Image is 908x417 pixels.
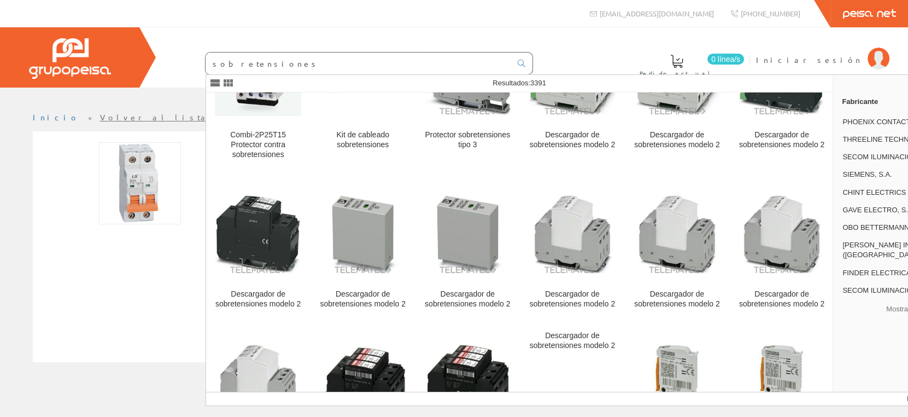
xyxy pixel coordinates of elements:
a: Descargador de sobretensiones modelo 2 Descargador de sobretensiones modelo 2 [311,173,415,322]
div: Descargador de sobretensiones modelo 2 [529,130,616,150]
a: Descargador de sobretensiones modelo 2 Descargador de sobretensiones modelo 2 [520,14,625,172]
a: Volver al listado de productos [100,112,316,122]
img: Descargador de sobretensiones modelo 2 [424,188,511,275]
div: Descargador de sobretensiones modelo 2 [215,289,302,309]
img: Foto artículo Magnetotermico BKN-b 1P+N C10A (10kA) (150x150) [99,142,181,224]
a: Descargador de sobretensiones modelo 2 Descargador de sobretensiones modelo 2 [625,173,729,322]
a: Descargador de sobretensiones modelo 2 Descargador de sobretensiones modelo 2 [730,173,834,322]
a: Kit de cableado sobretensiones Kit de cableado sobretensiones [311,14,415,172]
img: Grupo Peisa [29,38,111,79]
div: Descargador de sobretensiones modelo 2 [739,130,825,150]
span: [PHONE_NUMBER] [741,9,800,18]
a: Descargador de sobretensiones modelo 2 Descargador de sobretensiones modelo 2 [206,173,311,322]
span: [EMAIL_ADDRESS][DOMAIN_NAME] [600,9,714,18]
div: Kit de cableado sobretensiones [319,130,406,150]
div: Descargador de sobretensiones modelo 2 [424,289,511,309]
img: Descargador de sobretensiones modelo 2 [634,188,720,275]
img: Descargador de sobretensiones modelo 2 [319,188,406,275]
img: Descargador de sobretensiones modelo 2 [215,188,302,275]
a: Iniciar sesión [756,45,889,56]
a: Descargador de sobretensiones modelo 2 Descargador de sobretensiones modelo 2 [730,14,834,172]
input: Buscar ... [206,53,511,74]
div: Descargador de sobretensiones modelo 2 [634,289,720,309]
a: Descargador de sobretensiones modelo 2 Descargador de sobretensiones modelo 2 [520,173,625,322]
span: Resultados: [493,79,546,87]
a: Descargador de sobretensiones modelo 2 Descargador de sobretensiones modelo 2 [625,14,729,172]
div: Descargador de sobretensiones modelo 2 [739,289,825,309]
span: 3391 [530,79,546,87]
div: Descargador de sobretensiones modelo 2 [319,289,406,309]
div: Descargador de sobretensiones modelo 2 [634,130,720,150]
div: Combi-2P25T15 Protector contra sobretensiones [215,130,302,160]
span: 0 línea/s [707,54,744,65]
div: Descargador de sobretensiones modelo 2 [529,289,616,309]
span: Iniciar sesión [756,54,862,65]
a: Inicio [33,112,79,122]
a: Protector sobretensiones tipo 3 Protector sobretensiones tipo 3 [415,14,520,172]
div: Descargador de sobretensiones modelo 2 [529,331,616,351]
a: Combi-2P25T15 Protector contra sobretensiones Combi-2P25T15 Protector contra sobretensiones [206,14,311,172]
img: Descargador de sobretensiones modelo 2 [529,188,616,275]
img: Descargador de sobretensiones modelo 2 [739,188,825,275]
div: Protector sobretensiones tipo 3 [424,130,511,150]
span: Pedido actual [640,68,714,79]
a: Descargador de sobretensiones modelo 2 Descargador de sobretensiones modelo 2 [415,173,520,322]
